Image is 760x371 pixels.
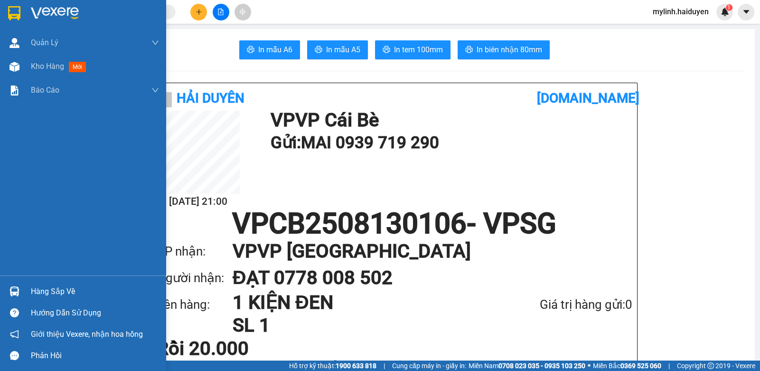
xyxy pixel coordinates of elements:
[477,44,542,56] span: In biên nhận 80mm
[7,62,23,72] span: Rồi :
[31,37,58,48] span: Quản Lý
[258,44,292,56] span: In mẫu A6
[233,265,613,291] h1: ĐẠT 0778 008 502
[233,314,489,337] h1: SL 1
[307,40,368,59] button: printerIn mẫu A5
[9,38,19,48] img: warehouse-icon
[213,4,229,20] button: file-add
[336,362,376,370] strong: 1900 633 818
[233,291,489,314] h1: 1 KIỆN ĐEN
[458,40,550,59] button: printerIn biên nhận 80mm
[157,295,233,314] div: Tên hàng:
[8,8,75,19] div: VP Cái Bè
[375,40,450,59] button: printerIn tem 100mm
[271,111,628,130] h1: VP VP Cái Bè
[271,130,628,156] h1: Gửi: MAI 0939 719 290
[593,361,661,371] span: Miền Bắc
[239,9,246,15] span: aim
[8,31,75,44] div: 0939719290
[10,308,19,317] span: question-circle
[69,62,86,72] span: mới
[10,330,19,339] span: notification
[31,62,64,71] span: Kho hàng
[81,9,104,19] span: Nhận:
[9,62,19,72] img: warehouse-icon
[668,361,670,371] span: |
[742,8,751,16] span: caret-down
[157,209,632,238] h1: VPCB2508130106 - VPSG
[31,285,159,299] div: Hàng sắp về
[247,46,254,55] span: printer
[489,295,632,314] div: Giá trị hàng gửi: 0
[620,362,661,370] strong: 0369 525 060
[31,306,159,320] div: Hướng dẫn sử dụng
[392,361,466,371] span: Cung cấp máy in - giấy in:
[151,39,159,47] span: down
[289,361,376,371] span: Hỗ trợ kỹ thuật:
[31,349,159,363] div: Phản hồi
[727,4,731,11] span: 1
[190,4,207,20] button: plus
[196,9,202,15] span: plus
[31,328,143,340] span: Giới thiệu Vexere, nhận hoa hồng
[721,8,729,16] img: icon-new-feature
[177,90,244,106] b: Hải Duyên
[233,238,613,265] h1: VP VP [GEOGRAPHIC_DATA]
[738,4,754,20] button: caret-down
[157,194,240,209] h2: [DATE] 21:00
[645,6,716,18] span: mylinh.haiduyen
[7,61,76,73] div: 20.000
[726,4,732,11] sup: 1
[588,364,591,368] span: ⚪️
[8,9,23,19] span: Gửi:
[8,6,20,20] img: logo-vxr
[217,9,224,15] span: file-add
[157,268,233,288] div: Người nhận:
[707,362,714,369] span: copyright
[157,339,314,358] div: Rồi 20.000
[469,361,585,371] span: Miền Nam
[394,44,443,56] span: In tem 100mm
[9,286,19,296] img: warehouse-icon
[81,31,178,42] div: ĐẠT
[81,42,178,56] div: 0778008502
[465,46,473,55] span: printer
[315,46,322,55] span: printer
[157,242,233,261] div: VP nhận:
[81,8,178,31] div: VP [GEOGRAPHIC_DATA]
[326,44,360,56] span: In mẫu A5
[151,86,159,94] span: down
[8,19,75,31] div: MAI
[537,90,639,106] b: [DOMAIN_NAME]
[239,40,300,59] button: printerIn mẫu A6
[384,361,385,371] span: |
[383,46,390,55] span: printer
[9,86,19,95] img: solution-icon
[10,351,19,360] span: message
[31,84,59,96] span: Báo cáo
[498,362,585,370] strong: 0708 023 035 - 0935 103 250
[235,4,251,20] button: aim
